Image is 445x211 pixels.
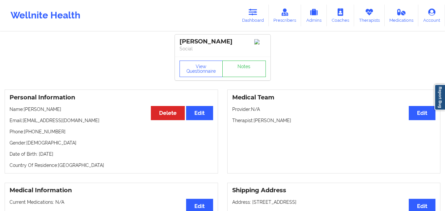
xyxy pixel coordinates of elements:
[409,106,435,120] button: Edit
[10,117,213,124] p: Email: [EMAIL_ADDRESS][DOMAIN_NAME]
[180,61,223,77] button: View Questionnaire
[354,5,385,26] a: Therapists
[434,84,445,110] a: Report Bug
[232,117,436,124] p: Therapist: [PERSON_NAME]
[232,199,436,205] p: Address: [STREET_ADDRESS]
[327,5,354,26] a: Coaches
[385,5,419,26] a: Medications
[10,187,213,194] h3: Medical Information
[10,151,213,157] p: Date of Birth: [DATE]
[237,5,269,26] a: Dashboard
[10,199,213,205] p: Current Medications: N/A
[418,5,445,26] a: Account
[232,94,436,101] h3: Medical Team
[222,61,266,77] a: Notes
[10,128,213,135] p: Phone: [PHONE_NUMBER]
[10,94,213,101] h3: Personal Information
[180,45,266,52] p: Social
[232,187,436,194] h3: Shipping Address
[301,5,327,26] a: Admins
[10,140,213,146] p: Gender: [DEMOGRAPHIC_DATA]
[254,39,266,44] img: Image%2Fplaceholer-image.png
[180,38,266,45] div: [PERSON_NAME]
[232,106,436,113] p: Provider: N/A
[151,106,185,120] button: Delete
[186,106,213,120] button: Edit
[10,106,213,113] p: Name: [PERSON_NAME]
[269,5,301,26] a: Prescribers
[10,162,213,169] p: Country Of Residence: [GEOGRAPHIC_DATA]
